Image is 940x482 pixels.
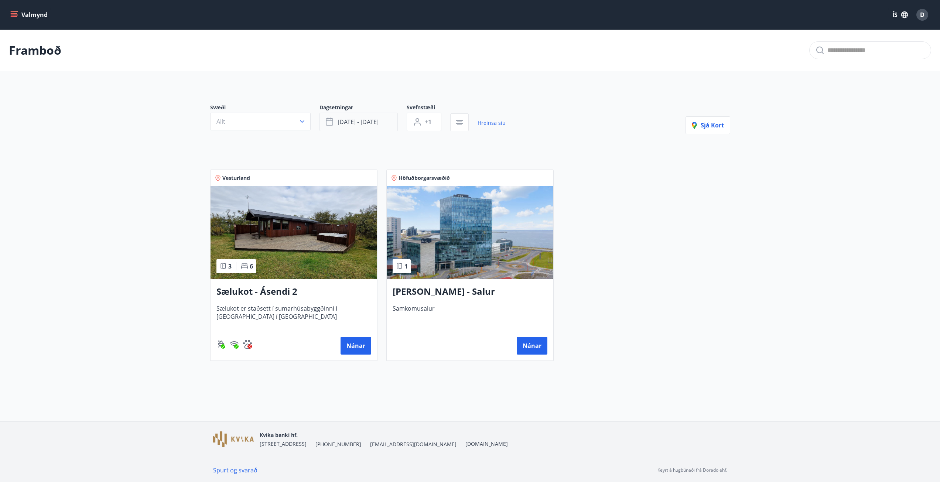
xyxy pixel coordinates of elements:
[657,467,727,474] p: Keyrt á hugbúnaði frá Dorado ehf.
[407,104,450,113] span: Svefnstæði
[9,42,61,58] p: Framboð
[210,113,311,130] button: Allt
[888,8,912,21] button: ÍS
[686,116,730,134] button: Sjá kort
[260,440,307,447] span: [STREET_ADDRESS]
[230,340,239,349] img: HJRyFFsYp6qjeUYhR4dAD8CaCEsnIFYZ05miwXoh.svg
[370,441,457,448] span: [EMAIL_ADDRESS][DOMAIN_NAME]
[216,304,371,329] span: Sælukot er staðsett í sumarhúsabyggðinni í [GEOGRAPHIC_DATA] í [GEOGRAPHIC_DATA]
[210,104,319,113] span: Svæði
[920,11,924,19] span: D
[250,262,253,270] span: 6
[216,117,225,126] span: Allt
[216,285,371,298] h3: Sælukot - Ásendi 2
[404,262,408,270] span: 1
[260,431,298,438] span: Kvika banki hf.
[399,174,450,182] span: Höfuðborgarsvæðið
[465,440,508,447] a: [DOMAIN_NAME]
[319,104,407,113] span: Dagsetningar
[387,186,553,279] img: Paella dish
[243,340,252,349] img: pxcaIm5dSOV3FS4whs1soiYWTwFQvksT25a9J10C.svg
[216,340,225,349] img: ZXjrS3QKesehq6nQAPjaRuRTI364z8ohTALB4wBr.svg
[393,285,547,298] h3: [PERSON_NAME] - Salur
[222,174,250,182] span: Vesturland
[213,431,254,447] img: GzFmWhuCkUxVWrb40sWeioDp5tjnKZ3EtzLhRfaL.png
[338,118,379,126] span: [DATE] - [DATE]
[478,115,506,131] a: Hreinsa síu
[9,8,51,21] button: menu
[341,337,371,355] button: Nánar
[407,113,441,131] button: +1
[425,118,431,126] span: +1
[913,6,931,24] button: D
[692,121,724,129] span: Sjá kort
[319,113,398,131] button: [DATE] - [DATE]
[213,466,257,474] a: Spurt og svarað
[228,262,232,270] span: 3
[243,340,252,349] div: Gæludýr
[230,340,239,349] div: Þráðlaust net
[315,441,361,448] span: [PHONE_NUMBER]
[517,337,547,355] button: Nánar
[216,340,225,349] div: Gasgrill
[211,186,377,279] img: Paella dish
[393,304,547,329] span: Samkomusalur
